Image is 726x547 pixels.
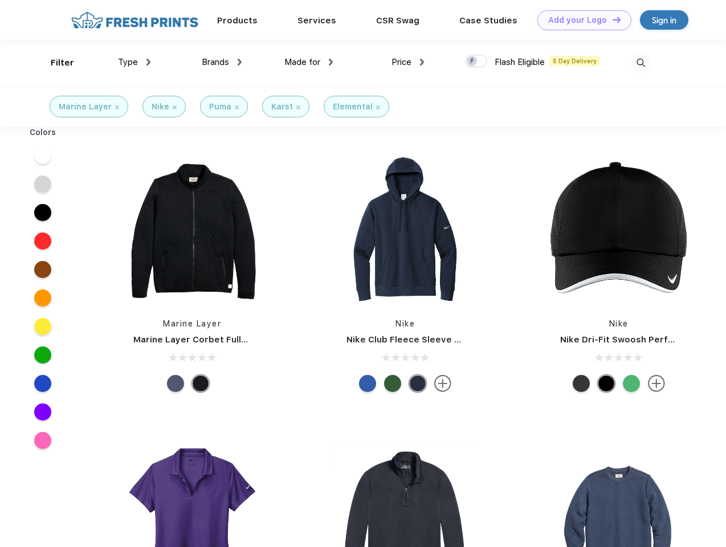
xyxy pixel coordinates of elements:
[560,334,717,345] a: Nike Dri-Fit Swoosh Perforated Cap
[613,17,621,23] img: DT
[167,375,184,392] div: Navy
[21,126,65,138] div: Colors
[209,101,231,113] div: Puma
[346,334,560,345] a: Nike Club Fleece Sleeve Swoosh Pullover Hoodie
[652,14,676,27] div: Sign in
[202,57,229,67] span: Brands
[573,375,590,392] div: Anthracite
[640,10,688,30] a: Sign in
[409,375,426,392] div: Midnight Navy
[598,375,615,392] div: Black
[549,56,600,66] span: 5 Day Delivery
[376,15,419,26] a: CSR Swag
[329,59,333,66] img: dropdown.png
[133,334,291,345] a: Marine Layer Corbet Full-Zip Jacket
[359,375,376,392] div: Game Royal
[116,155,268,307] img: func=resize&h=266
[51,56,74,70] div: Filter
[495,57,545,67] span: Flash Eligible
[623,375,640,392] div: Lucky Green
[59,101,112,113] div: Marine Layer
[238,59,242,66] img: dropdown.png
[118,57,138,67] span: Type
[329,155,481,307] img: func=resize&h=266
[384,375,401,392] div: Gorge Green
[376,105,380,109] img: filter_cancel.svg
[297,15,336,26] a: Services
[420,59,424,66] img: dropdown.png
[173,105,177,109] img: filter_cancel.svg
[68,10,202,30] img: fo%20logo%202.webp
[609,319,629,328] a: Nike
[543,155,695,307] img: func=resize&h=266
[548,15,607,25] div: Add your Logo
[146,59,150,66] img: dropdown.png
[152,101,169,113] div: Nike
[192,375,209,392] div: Black
[648,375,665,392] img: more.svg
[631,54,650,72] img: desktop_search.svg
[434,375,451,392] img: more.svg
[163,319,221,328] a: Marine Layer
[395,319,415,328] a: Nike
[296,105,300,109] img: filter_cancel.svg
[271,101,293,113] div: Karst
[115,105,119,109] img: filter_cancel.svg
[235,105,239,109] img: filter_cancel.svg
[284,57,320,67] span: Made for
[333,101,373,113] div: Elemental
[391,57,411,67] span: Price
[217,15,258,26] a: Products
